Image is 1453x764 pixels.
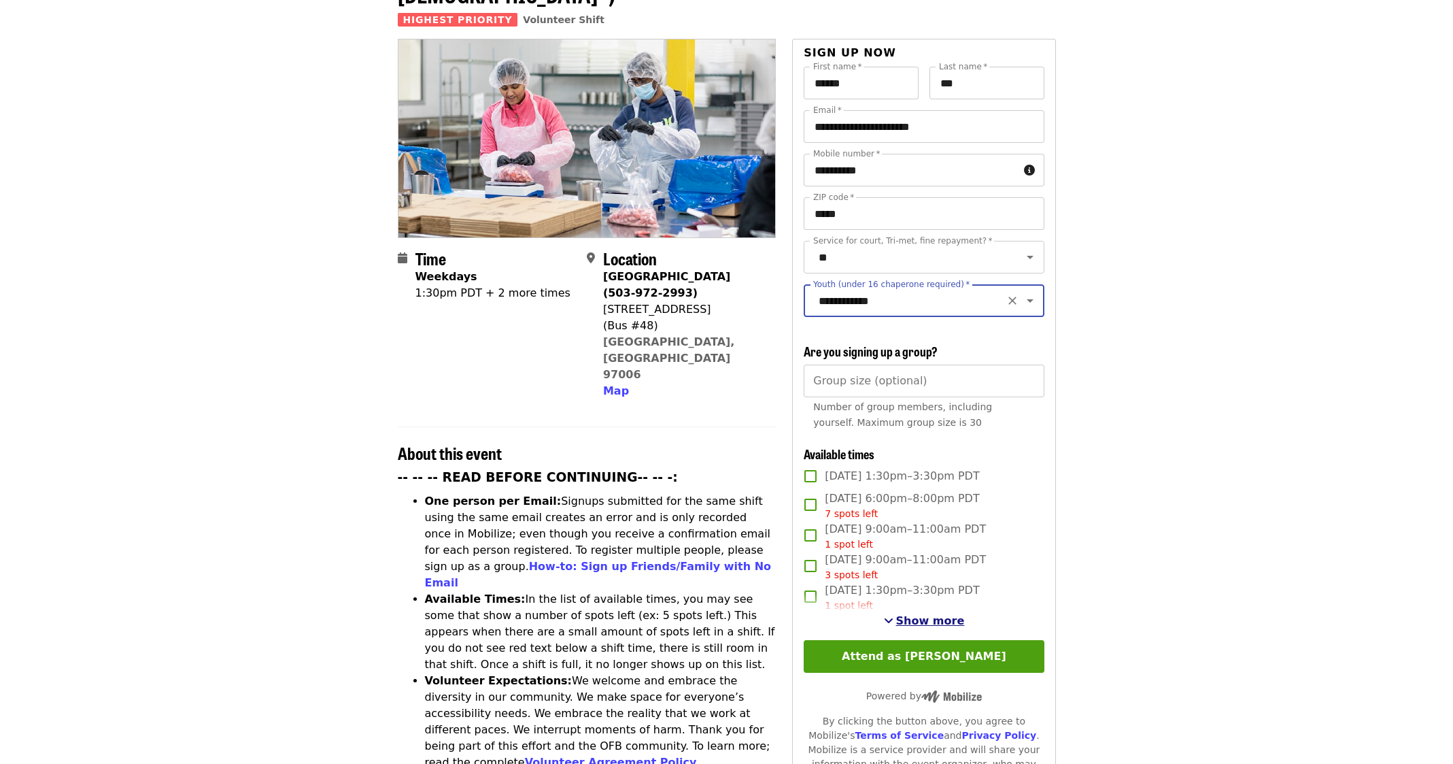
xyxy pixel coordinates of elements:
[1003,291,1022,310] button: Clear
[603,246,657,270] span: Location
[813,193,854,201] label: ZIP code
[603,335,735,381] a: [GEOGRAPHIC_DATA], [GEOGRAPHIC_DATA] 97006
[804,110,1044,143] input: Email
[415,270,477,283] strong: Weekdays
[825,521,986,552] span: [DATE] 9:00am–11:00am PDT
[929,67,1044,99] input: Last name
[825,600,873,611] span: 1 spot left
[1021,291,1040,310] button: Open
[825,539,873,550] span: 1 spot left
[825,508,878,519] span: 7 spots left
[425,493,776,591] li: Signups submitted for the same shift using the same email creates an error and is only recorded o...
[813,401,992,428] span: Number of group members, including yourself. Maximum group size is 30
[425,495,562,508] strong: One person per Email:
[603,383,629,399] button: Map
[855,730,944,741] a: Terms of Service
[961,730,1036,741] a: Privacy Policy
[415,246,446,270] span: Time
[804,46,896,59] span: Sign up now
[884,613,965,629] button: See more timeslots
[804,365,1044,397] input: [object Object]
[804,197,1044,230] input: ZIP code
[523,14,604,25] a: Volunteer Shift
[896,614,965,627] span: Show more
[603,270,730,299] strong: [GEOGRAPHIC_DATA] (503-972-2993)
[825,491,979,521] span: [DATE] 6:00pm–8:00pm PDT
[813,150,880,158] label: Mobile number
[804,640,1044,673] button: Attend as [PERSON_NAME]
[939,63,987,71] label: Last name
[603,301,765,318] div: [STREET_ADDRESS]
[804,154,1018,186] input: Mobile number
[398,13,518,27] span: Highest Priority
[587,252,595,265] i: map-marker-alt icon
[603,384,629,397] span: Map
[825,582,979,613] span: [DATE] 1:30pm–3:30pm PDT
[825,468,979,484] span: [DATE] 1:30pm–3:30pm PDT
[804,67,919,99] input: First name
[398,252,407,265] i: calendar icon
[425,674,572,687] strong: Volunteer Expectations:
[603,318,765,334] div: (Bus #48)
[804,342,938,360] span: Are you signing up a group?
[1024,164,1035,177] i: circle-info icon
[804,445,874,463] span: Available times
[921,691,982,703] img: Powered by Mobilize
[813,280,970,288] label: Youth (under 16 chaperone required)
[813,237,993,245] label: Service for court, Tri-met, fine repayment?
[398,470,678,484] strong: -- -- -- READ BEFORE CONTINUING-- -- -:
[1021,248,1040,267] button: Open
[425,591,776,673] li: In the list of available times, you may see some that show a number of spots left (ex: 5 spots le...
[398,39,776,237] img: July/Aug/Sept - Beaverton: Repack/Sort (age 10+) organized by Oregon Food Bank
[813,106,842,114] label: Email
[825,569,878,580] span: 3 spots left
[398,441,502,465] span: About this event
[813,63,862,71] label: First name
[866,691,982,701] span: Powered by
[425,560,772,589] a: How-to: Sign up Friends/Family with No Email
[425,593,526,605] strong: Available Times:
[825,552,986,582] span: [DATE] 9:00am–11:00am PDT
[415,285,570,301] div: 1:30pm PDT + 2 more times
